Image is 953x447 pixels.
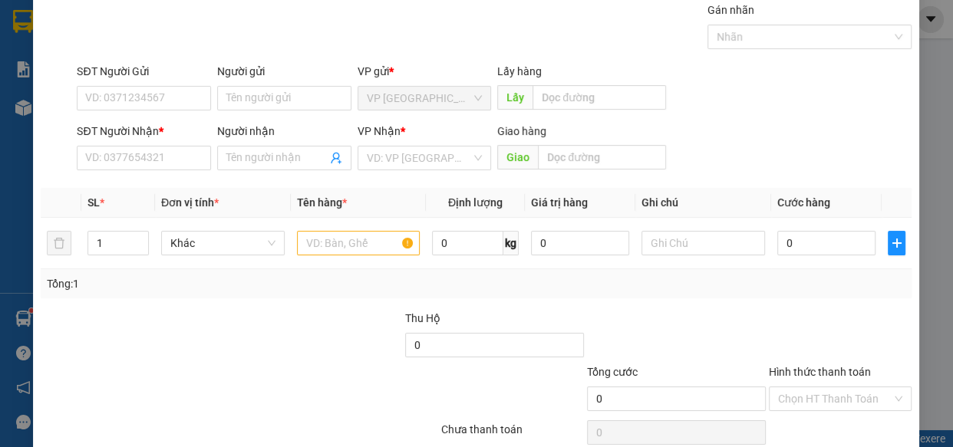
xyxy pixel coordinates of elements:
[167,19,203,56] img: logo.jpg
[367,87,483,110] span: VP Sài Gòn
[129,58,211,71] b: [DOMAIN_NAME]
[99,22,147,147] b: BIÊN NHẬN GỬI HÀNG HÓA
[587,366,638,378] span: Tổng cước
[405,312,440,324] span: Thu Hộ
[642,231,766,255] input: Ghi Chú
[47,275,369,292] div: Tổng: 1
[129,73,211,92] li: (c) 2017
[297,196,347,209] span: Tên hàng
[358,63,492,80] div: VP gửi
[498,85,533,110] span: Lấy
[531,196,588,209] span: Giá trị hàng
[708,4,755,16] label: Gán nhãn
[132,243,149,255] span: Decrease Value
[297,231,420,255] input: VD: Bàn, Ghế
[77,63,212,80] div: SĐT Người Gửi
[87,196,100,209] span: SL
[162,196,219,209] span: Đơn vị tính
[358,125,401,137] span: VP Nhận
[889,231,906,255] button: plus
[171,232,276,255] span: Khác
[448,196,503,209] span: Định lượng
[330,152,342,164] span: user-add
[137,234,146,243] span: up
[636,188,772,218] th: Ghi chú
[132,232,149,243] span: Increase Value
[137,245,146,254] span: down
[218,123,352,140] div: Người nhận
[770,366,872,378] label: Hình thức thanh toán
[539,145,667,169] input: Dọc đường
[531,231,630,255] input: 0
[218,63,352,80] div: Người gửi
[889,237,905,249] span: plus
[498,65,542,77] span: Lấy hàng
[19,99,87,171] b: [PERSON_NAME]
[47,231,71,255] button: delete
[777,196,830,209] span: Cước hàng
[533,85,667,110] input: Dọc đường
[498,145,539,169] span: Giao
[503,231,519,255] span: kg
[498,125,547,137] span: Giao hàng
[77,123,212,140] div: SĐT Người Nhận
